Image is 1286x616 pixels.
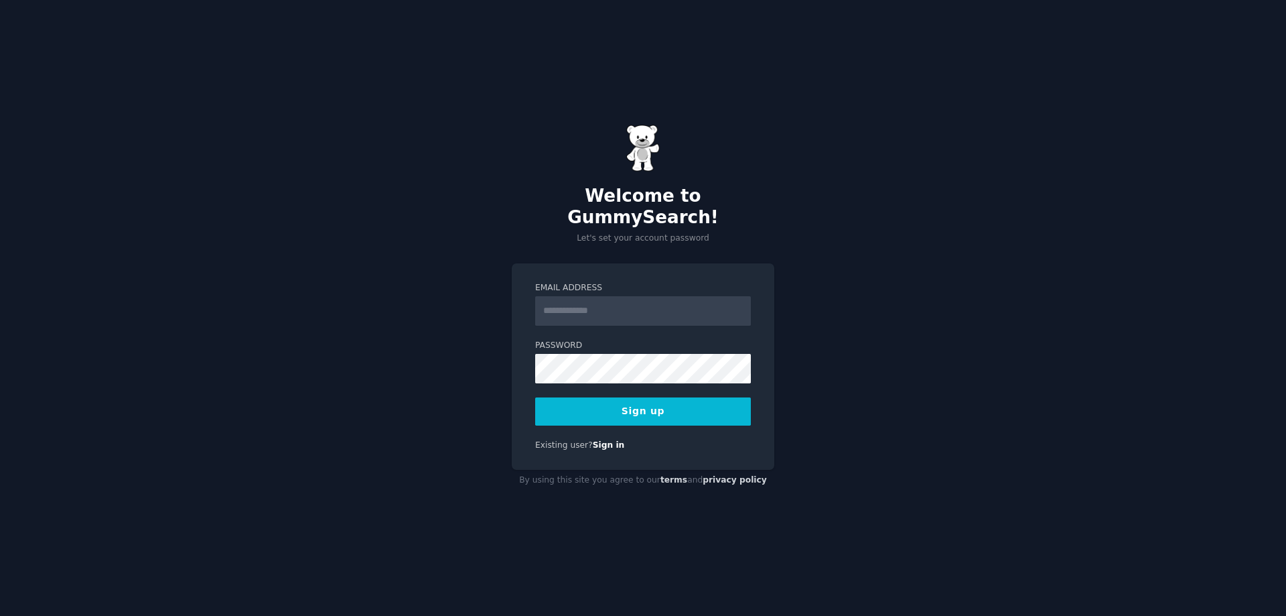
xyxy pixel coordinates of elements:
a: terms [660,475,687,485]
label: Password [535,340,751,352]
button: Sign up [535,397,751,426]
a: privacy policy [703,475,767,485]
span: Existing user? [535,440,593,450]
div: By using this site you agree to our and [512,470,774,491]
a: Sign in [593,440,625,450]
p: Let's set your account password [512,233,774,245]
img: Gummy Bear [626,125,660,172]
h2: Welcome to GummySearch! [512,186,774,228]
label: Email Address [535,282,751,294]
